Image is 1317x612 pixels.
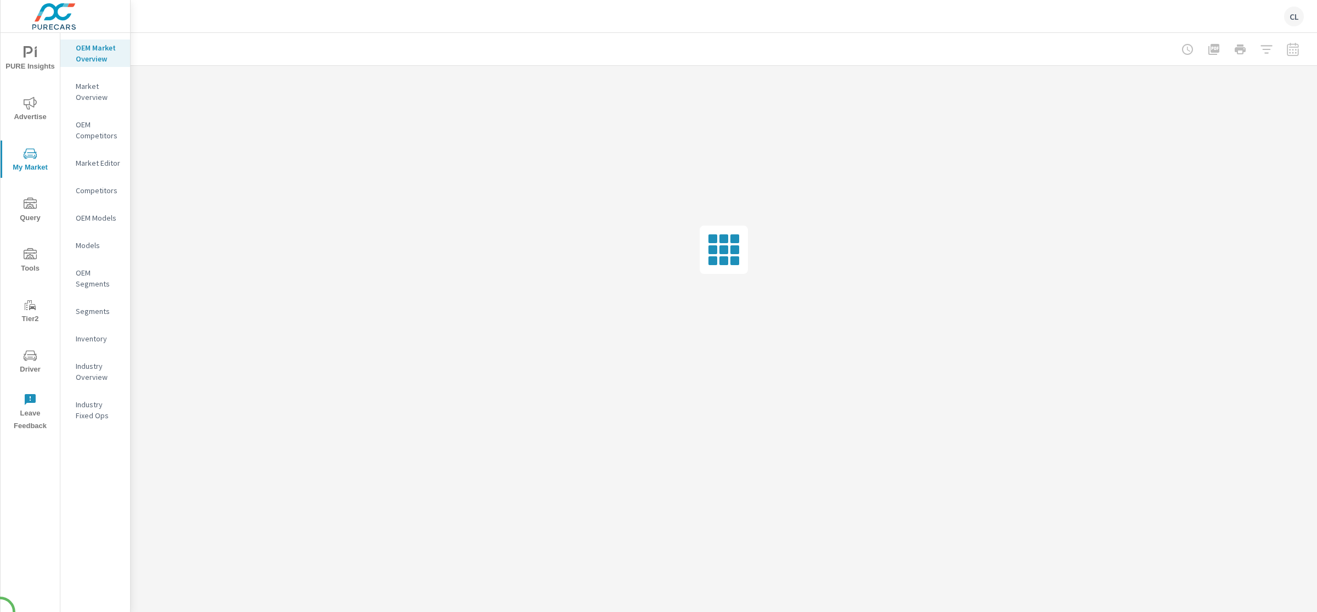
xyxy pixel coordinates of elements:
[76,119,121,141] p: OEM Competitors
[76,81,121,103] p: Market Overview
[60,396,130,424] div: Industry Fixed Ops
[4,299,57,325] span: Tier2
[76,42,121,64] p: OEM Market Overview
[4,248,57,275] span: Tools
[76,361,121,383] p: Industry Overview
[60,116,130,144] div: OEM Competitors
[4,198,57,224] span: Query
[76,399,121,421] p: Industry Fixed Ops
[4,97,57,123] span: Advertise
[76,212,121,223] p: OEM Models
[60,210,130,226] div: OEM Models
[4,349,57,376] span: Driver
[4,46,57,73] span: PURE Insights
[4,147,57,174] span: My Market
[60,303,130,319] div: Segments
[60,237,130,254] div: Models
[76,240,121,251] p: Models
[60,155,130,171] div: Market Editor
[60,182,130,199] div: Competitors
[76,267,121,289] p: OEM Segments
[60,358,130,385] div: Industry Overview
[60,40,130,67] div: OEM Market Overview
[60,265,130,292] div: OEM Segments
[60,330,130,347] div: Inventory
[76,306,121,317] p: Segments
[76,333,121,344] p: Inventory
[76,158,121,169] p: Market Editor
[1284,7,1304,26] div: CL
[1,33,60,437] div: nav menu
[60,78,130,105] div: Market Overview
[76,185,121,196] p: Competitors
[4,393,57,433] span: Leave Feedback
